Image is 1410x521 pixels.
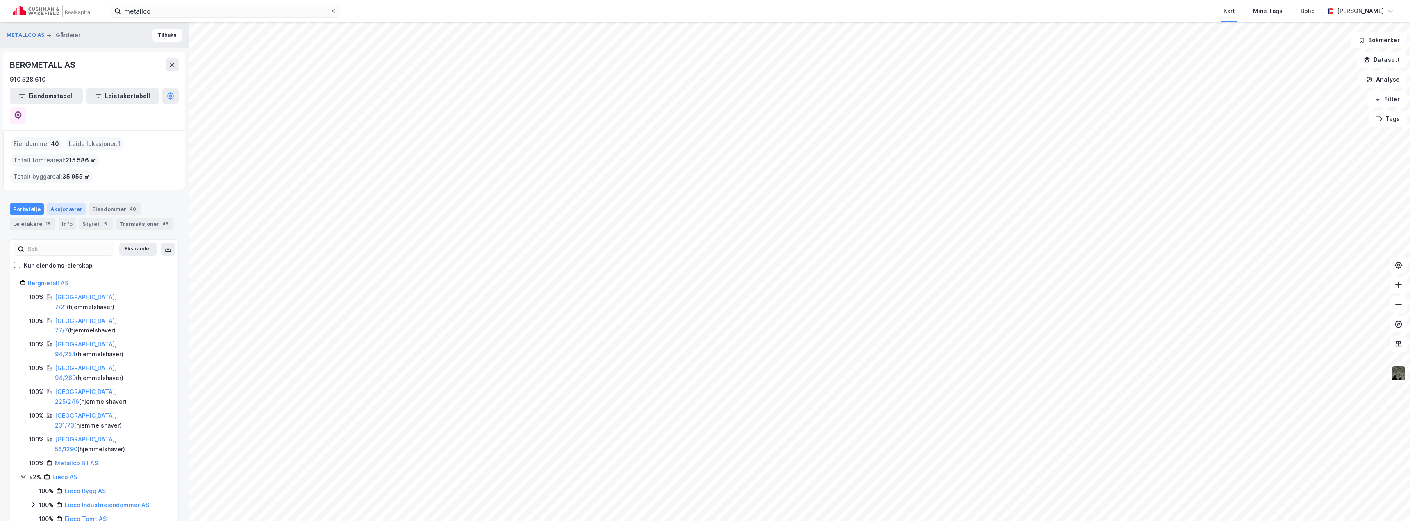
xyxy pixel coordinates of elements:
[55,316,168,336] div: ( hjemmelshaver )
[101,220,109,228] div: 5
[1391,366,1406,381] img: 9k=
[29,363,44,373] div: 100%
[65,487,106,494] a: Eieco Bygg AS
[10,75,46,84] div: 910 528 610
[62,172,90,182] span: 35 955 ㎡
[55,339,168,359] div: ( hjemmelshaver )
[1301,6,1315,16] div: Bolig
[29,435,44,444] div: 100%
[24,261,93,271] div: Kun eiendoms-eierskap
[1224,6,1235,16] div: Kart
[55,411,168,430] div: ( hjemmelshaver )
[47,203,86,215] div: Aksjonærer
[55,436,116,453] a: [GEOGRAPHIC_DATA], 56/1290
[86,88,159,104] button: Leietakertabell
[1351,32,1407,48] button: Bokmerker
[116,218,173,230] div: Transaksjoner
[1253,6,1283,16] div: Mine Tags
[121,5,330,17] input: Søk på adresse, matrikkel, gårdeiere, leietakere eller personer
[39,486,54,496] div: 100%
[79,218,113,230] div: Styret
[29,316,44,326] div: 100%
[7,31,46,39] button: METALLCO AS
[1359,71,1407,88] button: Analyse
[10,203,44,215] div: Portefølje
[10,170,93,183] div: Totalt byggareal :
[10,88,83,104] button: Eiendomstabell
[55,317,116,334] a: [GEOGRAPHIC_DATA], 77/7
[55,460,98,466] a: Metallco Bil AS
[161,220,170,228] div: 48
[29,292,44,302] div: 100%
[56,30,80,40] div: Gårdeier
[55,412,116,429] a: [GEOGRAPHIC_DATA], 231/73
[39,500,54,510] div: 100%
[1337,6,1384,16] div: [PERSON_NAME]
[55,363,168,383] div: ( hjemmelshaver )
[44,220,52,228] div: 18
[1367,91,1407,107] button: Filter
[10,154,99,167] div: Totalt tomteareal :
[10,218,55,230] div: Leietakere
[24,243,114,255] input: Søk
[10,58,77,71] div: BERGMETALL AS
[10,137,62,150] div: Eiendommer :
[55,387,168,407] div: ( hjemmelshaver )
[29,387,44,397] div: 100%
[29,339,44,349] div: 100%
[55,292,168,312] div: ( hjemmelshaver )
[65,501,149,508] a: Eieco Industrieiendommer AS
[52,473,77,480] a: Eieco AS
[66,155,96,165] span: 215 586 ㎡
[29,472,41,482] div: 82%
[128,205,138,213] div: 40
[29,411,44,421] div: 100%
[55,364,116,381] a: [GEOGRAPHIC_DATA], 94/269
[29,458,44,468] div: 100%
[55,293,116,310] a: [GEOGRAPHIC_DATA], 7/21
[66,137,124,150] div: Leide lokasjoner :
[55,435,168,454] div: ( hjemmelshaver )
[1357,52,1407,68] button: Datasett
[59,218,76,230] div: Info
[1369,111,1407,127] button: Tags
[119,243,157,256] button: Ekspander
[55,388,116,405] a: [GEOGRAPHIC_DATA], 225/246
[28,280,68,287] a: Bergmetall AS
[1369,482,1410,521] div: Kontrollprogram for chat
[152,29,182,42] button: Tilbake
[51,139,59,149] span: 40
[89,203,141,215] div: Eiendommer
[13,5,91,17] img: cushman-wakefield-realkapital-logo.202ea83816669bd177139c58696a8fa1.svg
[1369,482,1410,521] iframe: Chat Widget
[118,139,121,149] span: 1
[55,341,116,357] a: [GEOGRAPHIC_DATA], 94/254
